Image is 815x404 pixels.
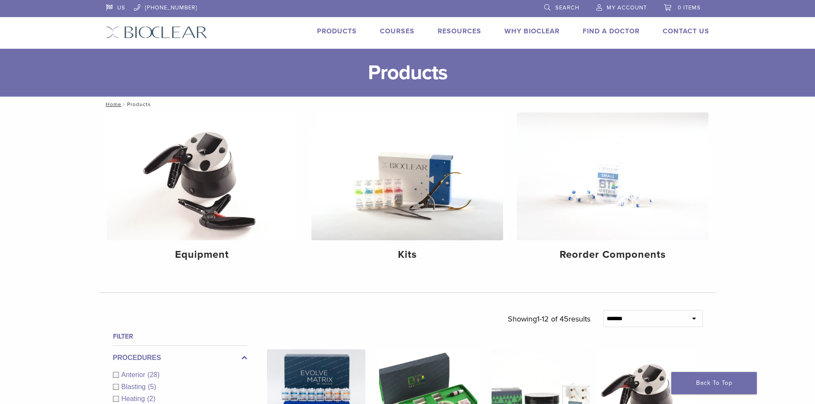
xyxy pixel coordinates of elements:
a: Home [103,101,122,107]
img: Bioclear [106,26,207,38]
a: Back To Top [671,372,757,394]
span: (5) [148,383,156,390]
span: My Account [607,4,647,11]
span: 1-12 of 45 [537,314,569,324]
img: Kits [311,112,503,240]
span: Search [555,4,579,11]
label: Procedures [113,353,247,363]
h4: Kits [318,247,496,262]
a: Resources [438,27,481,35]
a: Find A Doctor [583,27,640,35]
span: Anterior [122,371,148,378]
span: / [122,102,127,106]
a: Equipment [107,112,298,268]
nav: Products [100,97,716,112]
a: Contact Us [663,27,709,35]
span: Heating [122,395,147,402]
a: Why Bioclear [504,27,560,35]
a: Kits [311,112,503,268]
p: Showing results [508,310,590,328]
span: (28) [148,371,160,378]
h4: Reorder Components [524,247,702,262]
h4: Filter [113,331,247,342]
span: Blasting [122,383,148,390]
h4: Equipment [113,247,291,262]
a: Products [317,27,357,35]
img: Equipment [107,112,298,240]
a: Reorder Components [517,112,708,268]
span: (2) [147,395,156,402]
img: Reorder Components [517,112,708,240]
a: Courses [380,27,415,35]
span: 0 items [678,4,701,11]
